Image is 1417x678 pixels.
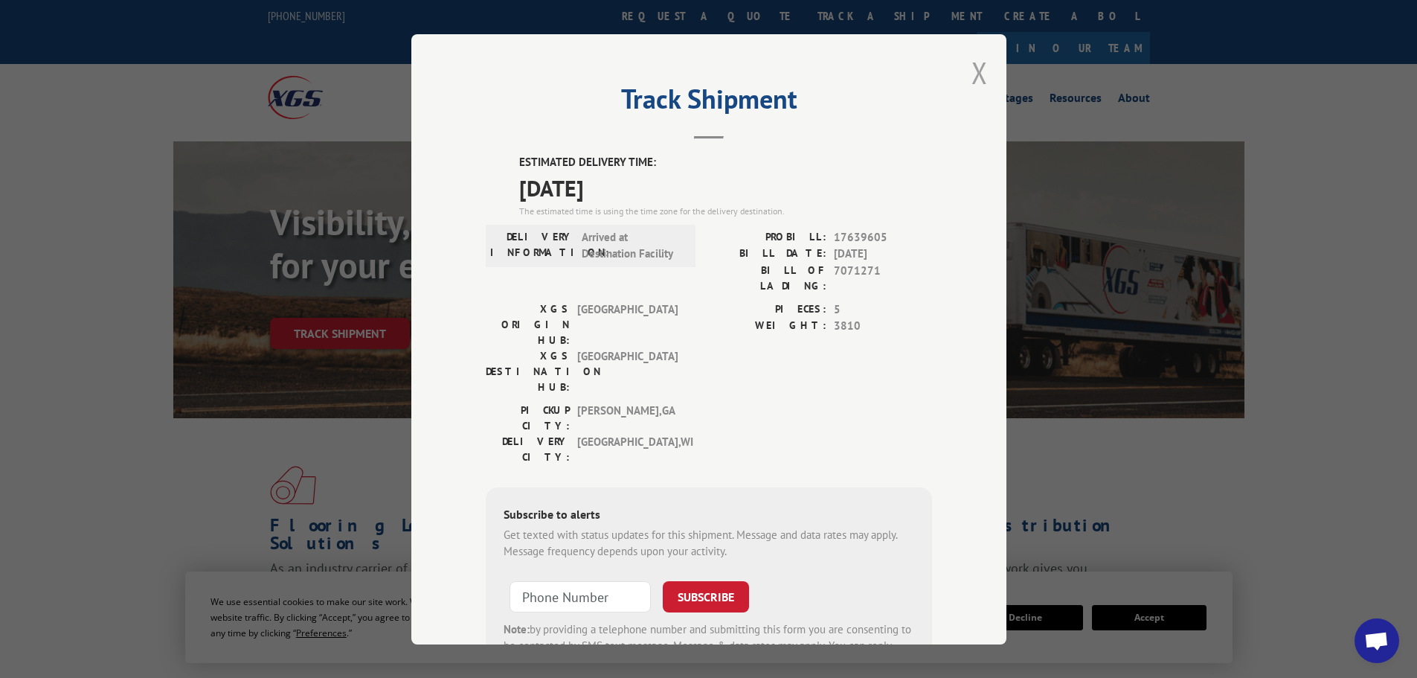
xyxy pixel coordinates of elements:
[504,526,914,560] div: Get texted with status updates for this shipment. Message and data rates may apply. Message frequ...
[709,246,826,263] label: BILL DATE:
[709,262,826,293] label: BILL OF LADING:
[709,228,826,246] label: PROBILL:
[709,318,826,335] label: WEIGHT:
[504,621,914,671] div: by providing a telephone number and submitting this form you are consenting to be contacted by SM...
[486,402,570,433] label: PICKUP CITY:
[519,154,932,171] label: ESTIMATED DELIVERY TIME:
[519,170,932,204] span: [DATE]
[834,262,932,293] span: 7071271
[486,301,570,348] label: XGS ORIGIN HUB:
[486,348,570,394] label: XGS DESTINATION HUB:
[834,301,932,318] span: 5
[486,433,570,464] label: DELIVERY CITY:
[510,581,651,612] input: Phone Number
[577,433,678,464] span: [GEOGRAPHIC_DATA] , WI
[519,204,932,217] div: The estimated time is using the time zone for the delivery destination.
[577,301,678,348] span: [GEOGRAPHIC_DATA]
[834,318,932,335] span: 3810
[1355,618,1399,663] div: Open chat
[504,505,914,526] div: Subscribe to alerts
[486,89,932,117] h2: Track Shipment
[577,402,678,433] span: [PERSON_NAME] , GA
[834,228,932,246] span: 17639605
[834,246,932,263] span: [DATE]
[582,228,682,262] span: Arrived at Destination Facility
[663,581,749,612] button: SUBSCRIBE
[577,348,678,394] span: [GEOGRAPHIC_DATA]
[504,621,530,636] strong: Note:
[490,228,574,262] label: DELIVERY INFORMATION:
[971,53,988,92] button: Close modal
[709,301,826,318] label: PIECES:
